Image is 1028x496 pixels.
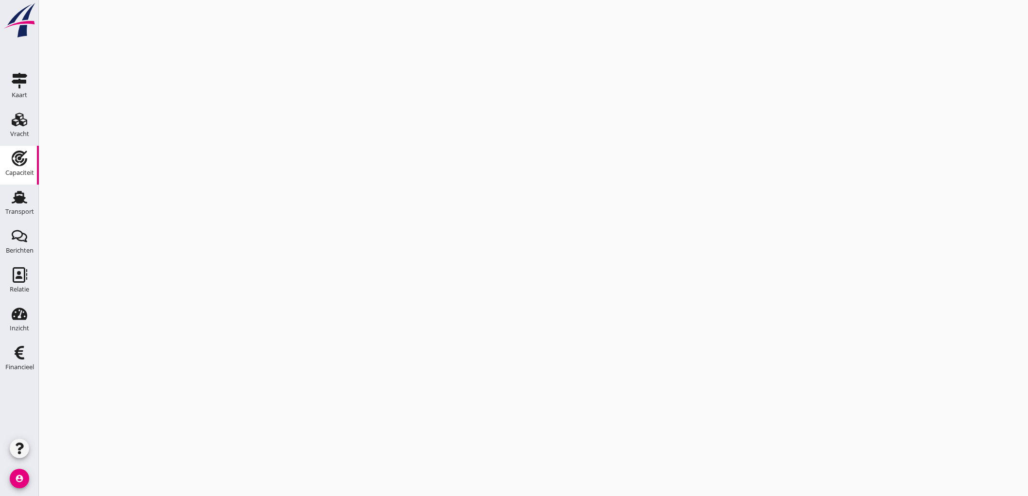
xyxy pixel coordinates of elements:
[10,131,29,137] div: Vracht
[5,208,34,215] div: Transport
[12,92,27,98] div: Kaart
[5,364,34,370] div: Financieel
[10,469,29,488] i: account_circle
[10,325,29,331] div: Inzicht
[2,2,37,38] img: logo-small.a267ee39.svg
[6,247,34,254] div: Berichten
[5,170,34,176] div: Capaciteit
[10,286,29,292] div: Relatie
